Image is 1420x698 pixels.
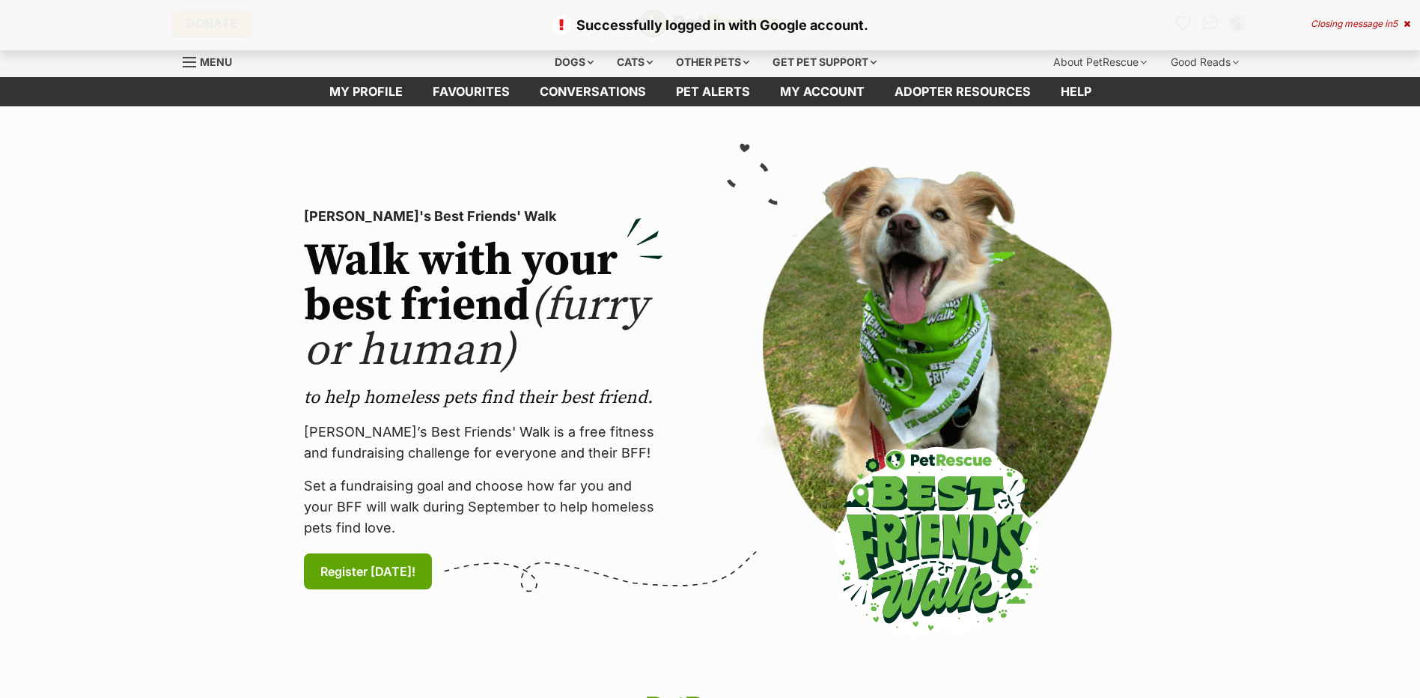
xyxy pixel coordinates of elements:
[304,553,432,589] a: Register [DATE]!
[661,77,765,106] a: Pet alerts
[525,77,661,106] a: conversations
[320,562,415,580] span: Register [DATE]!
[304,239,663,374] h2: Walk with your best friend
[765,77,880,106] a: My account
[304,206,663,227] p: [PERSON_NAME]'s Best Friends' Walk
[880,77,1046,106] a: Adopter resources
[304,422,663,464] p: [PERSON_NAME]’s Best Friends' Walk is a free fitness and fundraising challenge for everyone and t...
[762,47,887,77] div: Get pet support
[304,278,647,379] span: (furry or human)
[665,47,760,77] div: Other pets
[544,47,604,77] div: Dogs
[606,47,663,77] div: Cats
[418,77,525,106] a: Favourites
[183,47,243,74] a: Menu
[304,386,663,410] p: to help homeless pets find their best friend.
[304,476,663,538] p: Set a fundraising goal and choose how far you and your BFF will walk during September to help hom...
[1160,47,1249,77] div: Good Reads
[1043,47,1157,77] div: About PetRescue
[314,77,418,106] a: My profile
[200,55,232,68] span: Menu
[1046,77,1106,106] a: Help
